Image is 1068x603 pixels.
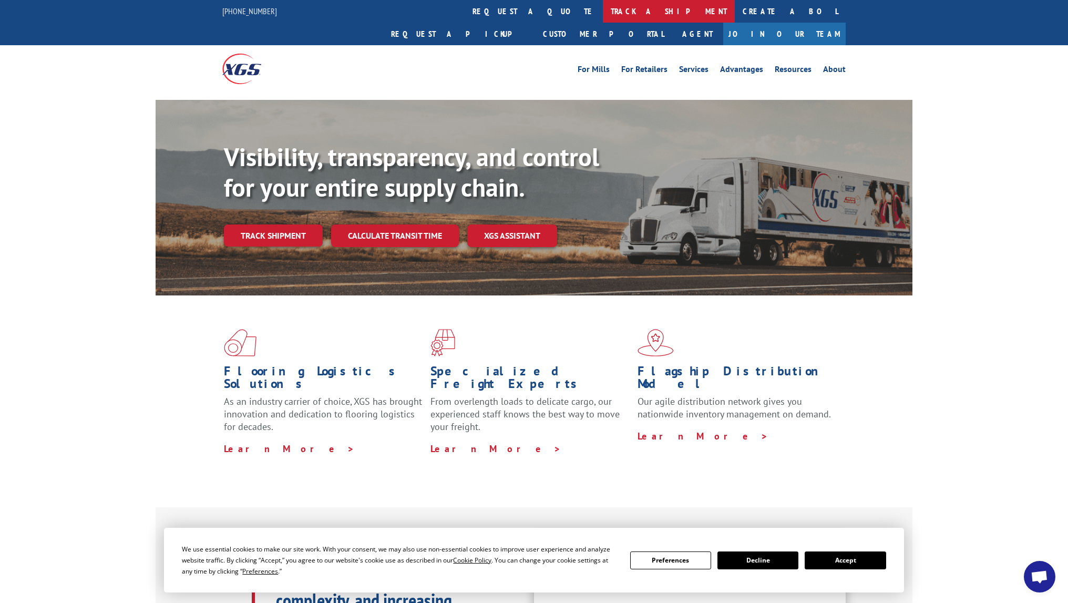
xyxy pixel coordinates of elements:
a: Advantages [720,65,763,77]
a: For Mills [578,65,610,77]
span: Cookie Policy [453,556,491,565]
a: Request a pickup [383,23,535,45]
img: xgs-icon-focused-on-flooring-red [430,329,455,356]
p: From overlength loads to delicate cargo, our experienced staff knows the best way to move your fr... [430,395,629,442]
a: For Retailers [621,65,667,77]
a: Services [679,65,708,77]
a: Resources [775,65,812,77]
button: Preferences [630,551,711,569]
h1: Flagship Distribution Model [638,365,836,395]
button: Accept [805,551,886,569]
a: Learn More > [430,443,561,455]
span: Preferences [242,567,278,576]
a: Customer Portal [535,23,672,45]
button: Decline [717,551,798,569]
h1: Flooring Logistics Solutions [224,365,423,395]
div: Cookie Consent Prompt [164,528,904,592]
div: We use essential cookies to make our site work. With your consent, we may also use non-essential ... [182,544,617,577]
b: Visibility, transparency, and control for your entire supply chain. [224,140,599,203]
a: Join Our Team [723,23,846,45]
span: Our agile distribution network gives you nationwide inventory management on demand. [638,395,831,420]
a: Learn More > [638,430,768,442]
a: XGS ASSISTANT [467,224,557,247]
div: Open chat [1024,561,1055,592]
a: Calculate transit time [331,224,459,247]
a: About [823,65,846,77]
span: As an industry carrier of choice, XGS has brought innovation and dedication to flooring logistics... [224,395,422,433]
a: Learn More > [224,443,355,455]
h1: Specialized Freight Experts [430,365,629,395]
a: Agent [672,23,723,45]
a: Track shipment [224,224,323,247]
img: xgs-icon-total-supply-chain-intelligence-red [224,329,256,356]
a: [PHONE_NUMBER] [222,6,277,16]
img: xgs-icon-flagship-distribution-model-red [638,329,674,356]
